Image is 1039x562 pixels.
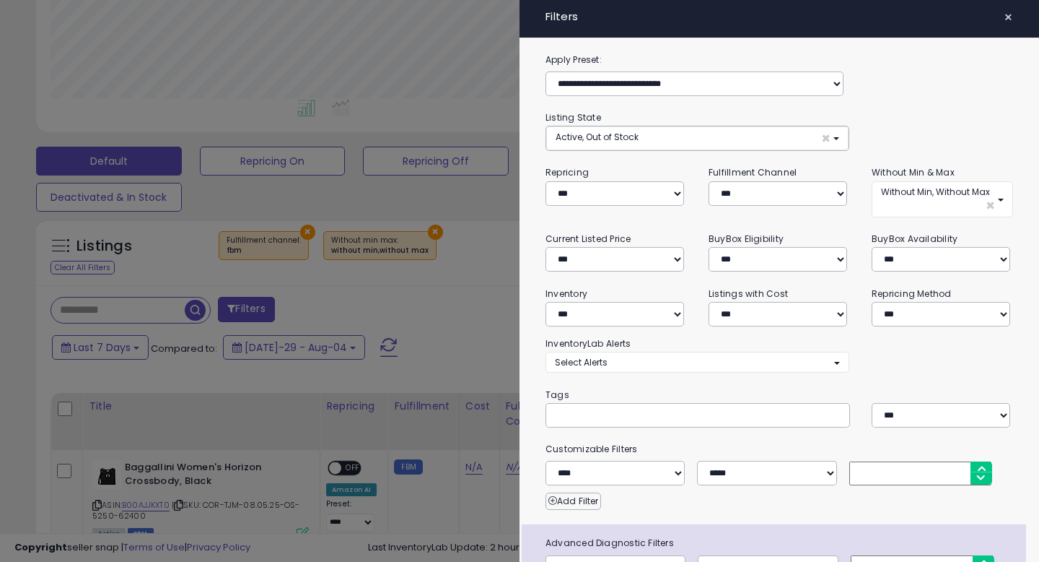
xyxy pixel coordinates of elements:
[545,493,601,510] button: Add Filter
[881,186,990,198] span: Without Min, Without Max
[1004,7,1013,27] span: ×
[545,288,587,300] small: Inventory
[872,166,955,178] small: Without Min & Max
[821,131,830,146] span: ×
[986,198,995,213] span: ×
[546,126,849,150] button: Active, Out of Stock ×
[535,52,1024,68] label: Apply Preset:
[545,337,631,350] small: InventoryLab Alerts
[535,535,1026,551] span: Advanced Diagnostic Filters
[545,111,601,124] small: Listing State
[535,387,1024,403] small: Tags
[535,441,1024,457] small: Customizable Filters
[545,233,631,245] small: Current Listed Price
[545,166,589,178] small: Repricing
[556,131,639,143] span: Active, Out of Stock
[709,166,797,178] small: Fulfillment Channel
[545,11,1013,23] h4: Filters
[872,288,952,300] small: Repricing Method
[872,181,1013,217] button: Without Min, Without Max ×
[709,233,784,245] small: BuyBox Eligibility
[709,288,788,300] small: Listings with Cost
[872,233,957,245] small: BuyBox Availability
[545,352,849,373] button: Select Alerts
[555,356,608,368] span: Select Alerts
[998,7,1019,27] button: ×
